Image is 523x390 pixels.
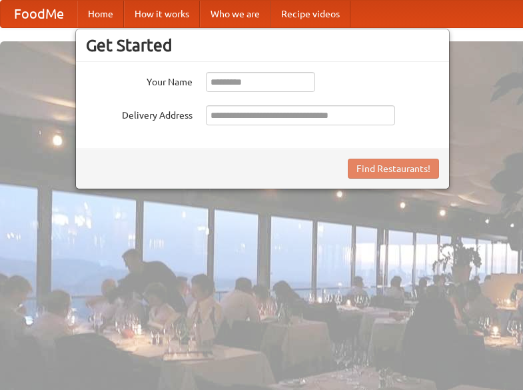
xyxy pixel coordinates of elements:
[86,105,193,122] label: Delivery Address
[270,1,350,27] a: Recipe videos
[86,72,193,89] label: Your Name
[1,1,77,27] a: FoodMe
[77,1,124,27] a: Home
[348,159,439,179] button: Find Restaurants!
[86,35,439,55] h3: Get Started
[200,1,270,27] a: Who we are
[124,1,200,27] a: How it works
